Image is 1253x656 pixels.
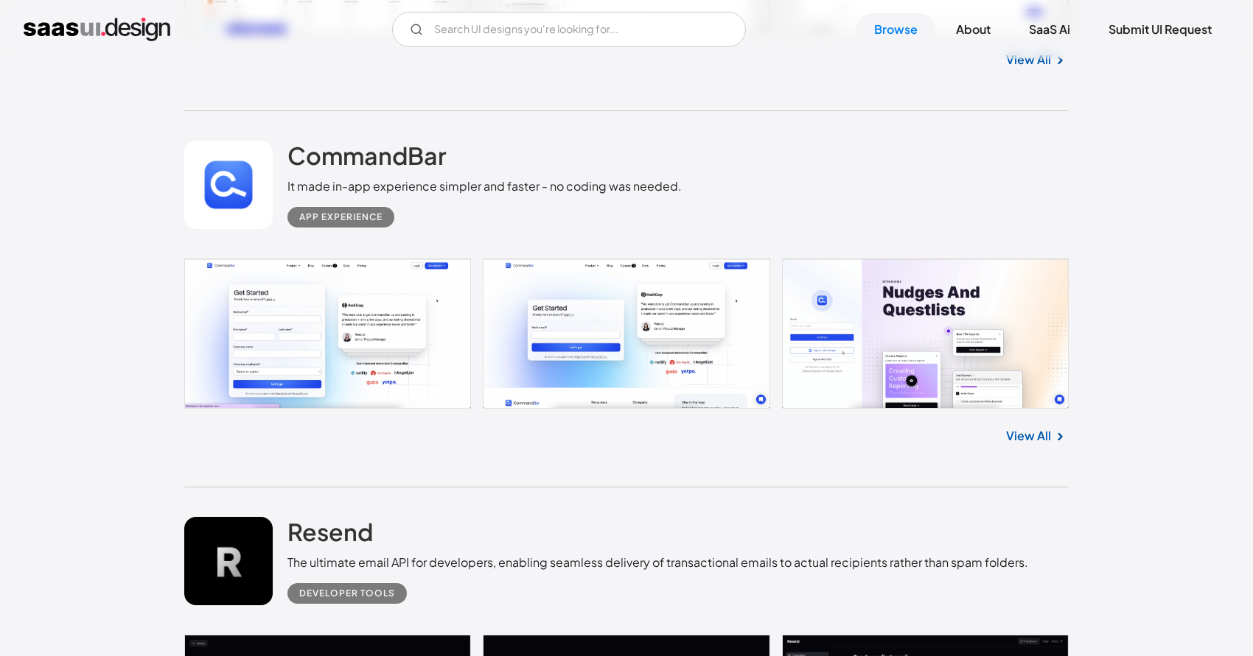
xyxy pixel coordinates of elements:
a: home [24,18,170,41]
form: Email Form [392,12,746,47]
a: About [938,13,1008,46]
h2: Resend [287,517,373,546]
a: View All [1006,51,1051,68]
div: The ultimate email API for developers, enabling seamless delivery of transactional emails to actu... [287,554,1028,571]
div: App Experience [299,208,383,226]
h2: CommandBar [287,141,447,170]
a: CommandBar [287,141,447,177]
a: SaaS Ai [1011,13,1088,46]
div: Developer tools [299,585,395,602]
a: View All [1006,427,1051,445]
a: Submit UI Request [1091,13,1229,46]
input: Search UI designs you're looking for... [392,12,746,47]
a: Resend [287,517,373,554]
a: Browse [856,13,935,46]
div: It made in-app experience simpler and faster - no coding was needed. [287,177,682,195]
